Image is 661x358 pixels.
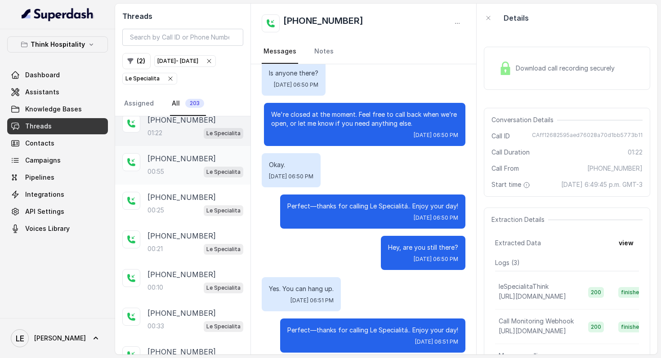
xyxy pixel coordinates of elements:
p: 00:25 [147,206,164,215]
img: light.svg [22,7,94,22]
p: Okay. [269,160,313,169]
p: Details [504,13,529,23]
span: 200 [588,322,604,332]
span: [DATE] 06:50 PM [274,81,318,88]
p: [PHONE_NUMBER] [147,269,216,280]
p: Logs ( 3 ) [495,258,639,267]
p: Call Monitoring Webhook [499,317,574,326]
a: Campaigns [7,152,108,168]
p: [PHONE_NUMBER] [147,308,216,318]
button: view [613,235,639,251]
p: Le Specialita [206,129,241,138]
a: [PERSON_NAME] [7,326,108,351]
img: Lock Icon [499,62,512,75]
button: (2) [122,53,151,69]
span: Conversation Details [491,115,557,124]
p: Le Specialita [206,322,241,331]
p: 00:21 [147,244,163,253]
span: [PERSON_NAME] [34,334,86,343]
span: [DATE] 6:49:45 p.m. GMT-3 [561,180,643,189]
span: [DATE] 06:50 PM [414,214,458,221]
span: Voices Library [25,224,70,233]
text: LE [16,334,24,343]
p: Is anyone there? [269,69,318,78]
button: Le Specialita [122,73,177,84]
span: [DATE] 06:50 PM [269,173,313,180]
span: Assistants [25,88,59,97]
span: Download call recording securely [516,64,618,73]
p: leSpecialitaThink [499,282,549,291]
p: Perfect—thanks for calling Le Specialitá.. Enjoy your day! [287,326,458,335]
span: Contacts [25,139,54,148]
span: finished [618,287,645,298]
input: Search by Call ID or Phone Number [122,29,243,46]
nav: Tabs [262,40,466,64]
p: Le Specialita [206,168,241,177]
p: [PHONE_NUMBER] [147,230,216,241]
div: [DATE] - [DATE] [157,57,198,66]
span: Extracted Data [495,239,541,248]
p: Hey, are you still there? [388,243,458,252]
p: [PHONE_NUMBER] [147,153,216,164]
button: [DATE]- [DATE] [154,55,216,67]
span: Call From [491,164,519,173]
p: [PHONE_NUMBER] [147,192,216,203]
span: Integrations [25,190,64,199]
a: Assistants [7,84,108,100]
a: Notes [313,40,335,64]
p: Yes. You can hang up. [269,284,334,293]
span: finished [618,322,645,332]
span: Pipelines [25,173,54,182]
span: 01:22 [628,148,643,157]
a: Pipelines [7,169,108,186]
p: 00:55 [147,167,164,176]
p: [PHONE_NUMBER] [147,346,216,357]
a: Messages [262,40,298,64]
p: Le Specialita [206,283,241,292]
a: API Settings [7,203,108,220]
p: Perfect—thanks for calling Le Specialitá.. Enjoy your day! [287,202,458,211]
a: Voices Library [7,221,108,237]
span: 203 [185,99,204,108]
nav: Tabs [122,92,243,116]
p: We're closed at the moment. Feel free to call back when we’re open, or let me know if you need an... [271,110,458,128]
span: Campaigns [25,156,61,165]
p: 01:22 [147,128,162,137]
a: Knowledge Bases [7,101,108,117]
button: Think Hospitality [7,36,108,53]
span: Start time [491,180,532,189]
a: Integrations [7,186,108,203]
a: Contacts [7,135,108,151]
span: Extraction Details [491,215,548,224]
a: Assigned [122,92,156,116]
span: [DATE] 06:50 PM [414,256,458,263]
span: [PHONE_NUMBER] [587,164,643,173]
span: Knowledge Bases [25,105,82,114]
p: Le Specialita [206,206,241,215]
p: Think Hospitality [31,39,85,50]
p: Le Specialita [206,245,241,254]
span: Call ID [491,132,510,141]
span: [DATE] 06:51 PM [415,338,458,345]
span: [URL][DOMAIN_NAME] [499,327,566,335]
span: Dashboard [25,71,60,80]
a: All203 [170,92,206,116]
p: 00:33 [147,322,164,331]
a: Threads [7,118,108,134]
span: [URL][DOMAIN_NAME] [499,292,566,300]
span: [DATE] 06:51 PM [290,297,334,304]
span: 200 [588,287,604,298]
p: 00:10 [147,283,163,292]
p: [PHONE_NUMBER] [147,115,216,125]
h2: [PHONE_NUMBER] [283,14,363,32]
span: CAff12682595aed76028a70d1bb5773b11 [532,132,643,141]
a: Dashboard [7,67,108,83]
h2: Threads [122,11,243,22]
span: API Settings [25,207,64,216]
span: [DATE] 06:50 PM [414,132,458,139]
span: Call Duration [491,148,530,157]
span: Threads [25,122,52,131]
p: Le Specialita [125,74,160,83]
